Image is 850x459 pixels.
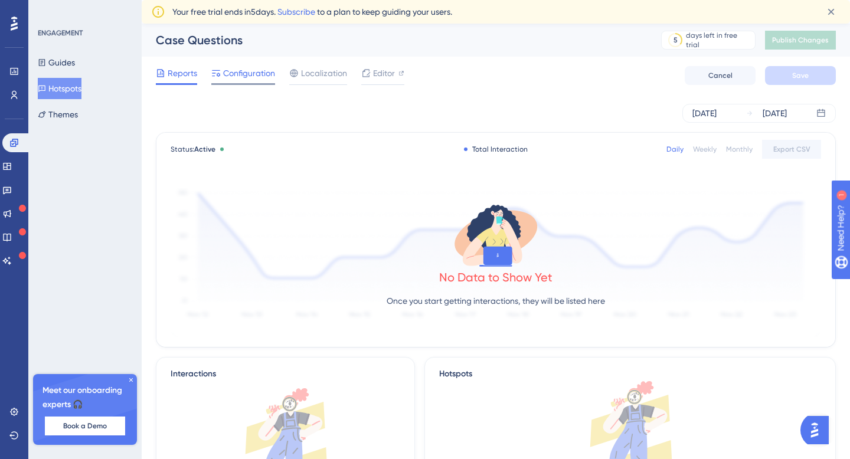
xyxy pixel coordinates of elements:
[156,32,632,48] div: Case Questions
[387,294,605,308] p: Once you start getting interactions, they will be listed here
[686,31,751,50] div: days left in free trial
[692,106,717,120] div: [DATE]
[765,66,836,85] button: Save
[82,6,86,15] div: 1
[708,71,733,80] span: Cancel
[464,145,528,154] div: Total Interaction
[773,145,810,154] span: Export CSV
[439,367,821,381] div: Hotspots
[772,35,829,45] span: Publish Changes
[194,145,215,153] span: Active
[373,66,395,80] span: Editor
[45,417,125,435] button: Book a Demo
[765,31,836,50] button: Publish Changes
[792,71,809,80] span: Save
[439,269,552,286] div: No Data to Show Yet
[726,145,753,154] div: Monthly
[674,35,678,45] div: 5
[42,383,127,412] span: Meet our onboarding experts 🎧
[223,66,275,80] span: Configuration
[800,412,836,448] iframe: UserGuiding AI Assistant Launcher
[168,66,197,80] span: Reports
[301,66,347,80] span: Localization
[63,421,107,431] span: Book a Demo
[685,66,756,85] button: Cancel
[762,140,821,159] button: Export CSV
[38,104,78,125] button: Themes
[277,7,315,17] a: Subscribe
[171,367,216,381] div: Interactions
[28,3,74,17] span: Need Help?
[666,145,684,154] div: Daily
[171,145,215,154] span: Status:
[693,145,717,154] div: Weekly
[38,28,83,38] div: ENGAGEMENT
[38,52,75,73] button: Guides
[38,78,81,99] button: Hotspots
[172,5,452,19] span: Your free trial ends in 5 days. to a plan to keep guiding your users.
[763,106,787,120] div: [DATE]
